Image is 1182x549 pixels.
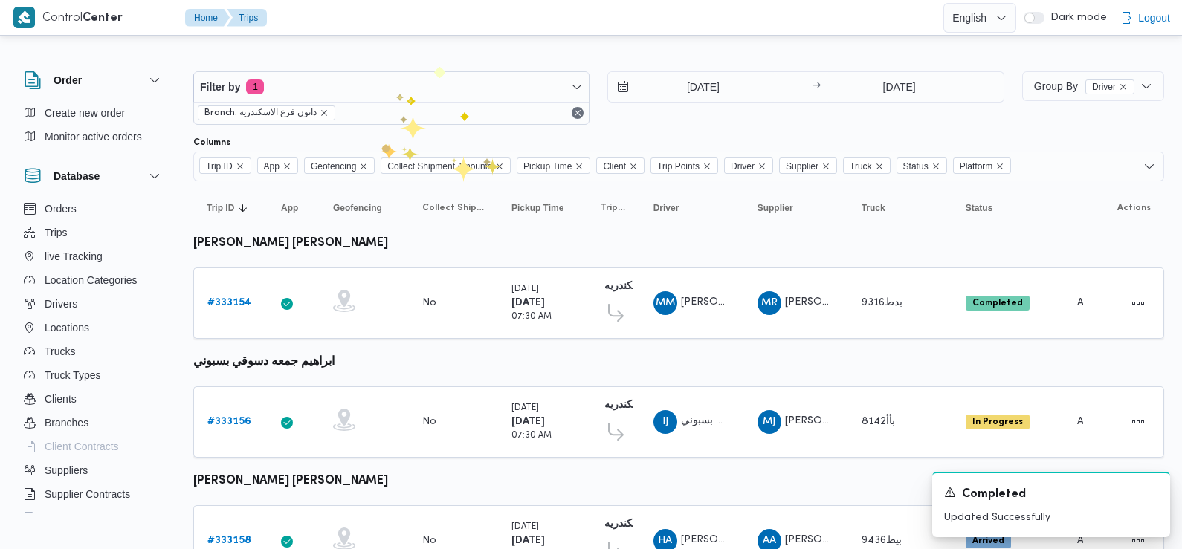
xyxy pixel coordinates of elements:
[862,298,902,308] span: بدط9316
[862,202,885,214] span: Truck
[18,316,169,340] button: Locations
[1071,196,1082,220] button: Platform
[207,294,251,312] a: #333154
[45,319,89,337] span: Locations
[193,238,388,249] b: [PERSON_NAME] [PERSON_NAME]
[495,162,504,171] button: Remove Collect Shipment Amounts from selection in this group
[966,296,1030,311] span: Completed
[18,125,169,149] button: Monitor active orders
[45,390,77,408] span: Clients
[758,291,781,315] div: Muhammad Radha Ibrahem Said Ahmad Ali
[13,7,35,28] img: X8yXhbKr1z7QwAAAABJRU5ErkJggg==
[193,137,230,149] label: Columns
[1119,82,1128,91] button: remove selected entity
[657,158,700,175] span: Trip Points
[785,535,957,545] span: [PERSON_NAME] [PERSON_NAME]
[199,157,251,174] span: Trip ID
[608,72,777,102] input: Press the down key to open a popover containing a calendar.
[650,157,718,174] span: Trip Points
[18,506,169,530] button: Devices
[897,157,947,174] span: Status
[944,510,1158,525] p: Updated Successfully
[812,82,821,92] div: →
[311,158,356,175] span: Geofencing
[681,535,853,545] span: [PERSON_NAME] [PERSON_NAME]
[966,202,993,214] span: Status
[752,196,841,220] button: Supplier
[511,298,545,308] b: [DATE]
[960,158,993,175] span: Platform
[18,435,169,458] button: Client Contracts
[207,298,251,308] b: # 333154
[45,438,119,455] span: Client Contracts
[18,197,169,221] button: Orders
[821,162,830,171] button: Remove Supplier from selection in this group
[275,196,312,220] button: App
[604,282,695,291] b: دانون فرع الاسكندريه
[511,404,539,412] small: [DATE]
[604,519,695,529] b: دانون فرع الاسكندريه
[282,162,291,171] button: Remove App from selection in this group
[724,157,773,174] span: Driver
[653,410,677,434] div: Ibrahem Jmuaah Dsaoqai Bsboni
[506,196,580,220] button: Pickup Time
[201,196,260,220] button: Trip IDSorted in descending order
[83,13,123,24] b: Center
[604,400,695,410] b: دانون فرع الاسكندريه
[1077,417,1108,426] span: Admin
[18,101,169,125] button: Create new order
[596,157,645,174] span: Client
[966,415,1030,429] span: In Progress
[327,196,401,220] button: Geofencing
[54,71,82,89] h3: Order
[45,414,88,432] span: Branches
[320,108,329,117] button: remove selected entity
[45,366,100,384] span: Truck Types
[246,79,264,94] span: 1 active filters
[422,202,485,214] span: Collect Shipment Amounts
[193,475,388,487] b: [PERSON_NAME] [PERSON_NAME]
[511,523,539,531] small: [DATE]
[198,105,335,120] span: Branch: دانون فرع الاسكندريه
[731,158,755,175] span: Driver
[825,72,973,102] input: Press the down key to open a popover containing a calendar.
[227,9,267,27] button: Trips
[18,458,169,482] button: Suppliers
[194,72,589,102] button: Filter by1 active filters
[45,509,82,527] span: Devices
[758,410,781,434] div: Muhammad Jmuaah Dsaoqai Bsaioni
[523,158,572,175] span: Pickup Time
[45,485,130,503] span: Supplier Contracts
[54,167,100,185] h3: Database
[758,202,793,214] span: Supplier
[237,202,249,214] svg: Sorted in descending order
[207,413,251,431] a: #333156
[511,202,563,214] span: Pickup Time
[779,157,837,174] span: Supplier
[206,158,233,175] span: Trip ID
[656,291,675,315] span: MM
[185,9,230,27] button: Home
[45,104,125,122] span: Create new order
[511,417,545,426] b: [DATE]
[758,162,766,171] button: Remove Driver from selection in this group
[511,285,539,293] small: [DATE]
[18,411,169,435] button: Branches
[18,268,169,292] button: Location Categories
[681,416,808,426] span: ابراهيم جمعه دسوقي بسبوني
[785,297,979,307] span: [PERSON_NAME] [PERSON_NAME] علي
[45,342,75,360] span: Trucks
[761,291,778,315] span: MR
[703,162,711,171] button: Remove Trip Points from selection in this group
[953,157,1012,174] span: Platform
[422,296,436,310] div: No
[207,417,251,426] b: # 333156
[931,162,940,171] button: Remove Status from selection in this group
[18,244,169,268] button: live Tracking
[1022,71,1164,101] button: Group ByDriverremove selected entity
[387,158,492,175] span: Collect Shipment Amounts
[304,157,375,174] span: Geofencing
[18,387,169,411] button: Clients
[333,202,382,214] span: Geofencing
[45,247,103,265] span: live Tracking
